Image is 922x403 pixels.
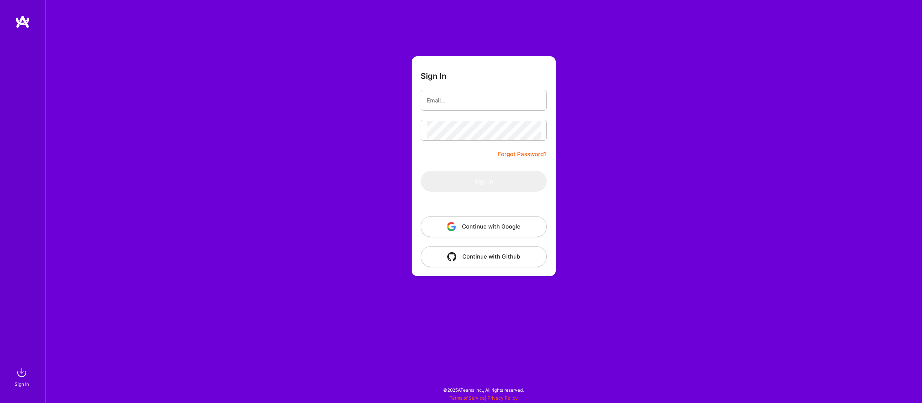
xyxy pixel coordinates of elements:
h3: Sign In [421,71,447,81]
button: Sign In [421,171,547,192]
img: logo [15,15,30,29]
button: Continue with Google [421,216,547,237]
img: icon [447,222,456,231]
a: Forgot Password? [498,150,547,159]
a: sign inSign In [16,365,29,388]
button: Continue with Github [421,246,547,267]
div: Sign In [15,380,29,388]
div: © 2025 ATeams Inc., All rights reserved. [45,380,922,399]
a: Privacy Policy [487,395,518,401]
span: | [450,395,518,401]
input: Email... [427,91,541,110]
img: icon [447,252,456,261]
a: Terms of Service [450,395,485,401]
img: sign in [14,365,29,380]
